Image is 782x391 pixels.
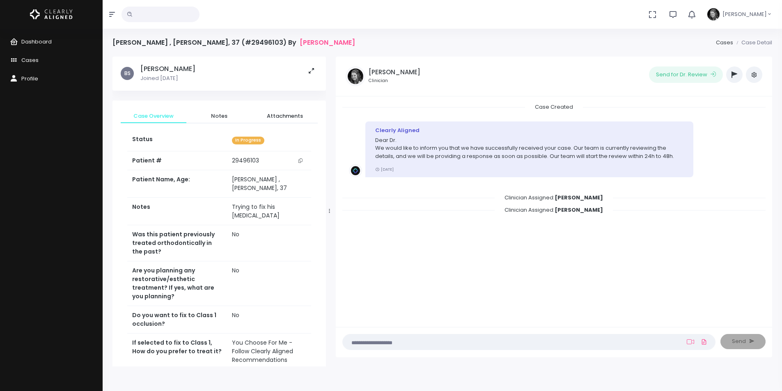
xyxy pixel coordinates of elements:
[722,10,767,18] span: [PERSON_NAME]
[127,306,227,333] th: Do you want to fix to Class 1 occlusion?
[140,65,195,73] h5: [PERSON_NAME]
[193,112,245,120] span: Notes
[127,151,227,170] th: Patient #
[30,6,73,23] img: Logo Horizontal
[232,137,264,144] span: In Progress
[227,225,311,261] td: No
[127,112,180,120] span: Case Overview
[375,136,683,160] p: Dear Dr. We would like to inform you that we have successfully received your case. Our team is cu...
[300,39,355,46] a: [PERSON_NAME]
[227,197,311,225] td: Trying to fix his [MEDICAL_DATA]
[227,261,311,306] td: No
[555,206,603,214] b: [PERSON_NAME]
[112,57,326,366] div: scrollable content
[495,204,613,216] span: Clinician Assigned:
[369,69,420,76] h5: [PERSON_NAME]
[495,191,613,204] span: Clinician Assigned:
[227,306,311,333] td: No
[127,225,227,261] th: Was this patient previously treated orthodontically in the past?
[716,39,733,46] a: Cases
[127,130,227,151] th: Status
[649,66,723,83] button: Send for Dr. Review
[375,167,394,172] small: [DATE]
[21,75,38,82] span: Profile
[21,38,52,46] span: Dashboard
[121,67,134,80] span: BS
[21,56,39,64] span: Cases
[140,74,195,82] p: Joined [DATE]
[525,101,583,113] span: Case Created
[227,333,311,369] td: You Choose For Me - Follow Clearly Aligned Recommendations
[112,39,355,46] h4: [PERSON_NAME] , [PERSON_NAME], 37 (#29496103) By
[706,7,721,22] img: Header Avatar
[227,151,311,170] td: 29496103
[127,197,227,225] th: Notes
[685,338,696,345] a: Add Loom Video
[555,194,603,201] b: [PERSON_NAME]
[127,170,227,198] th: Patient Name, Age:
[127,261,227,306] th: Are you planning any restorative/esthetic treatment? If yes, what are you planning?
[259,112,311,120] span: Attachments
[699,334,709,349] a: Add Files
[375,126,683,135] div: Clearly Aligned
[733,39,772,47] li: Case Detail
[227,170,311,198] td: [PERSON_NAME] , [PERSON_NAME], 37
[127,333,227,369] th: If selected to fix to Class 1, How do you prefer to treat it?
[369,78,420,84] small: Clinician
